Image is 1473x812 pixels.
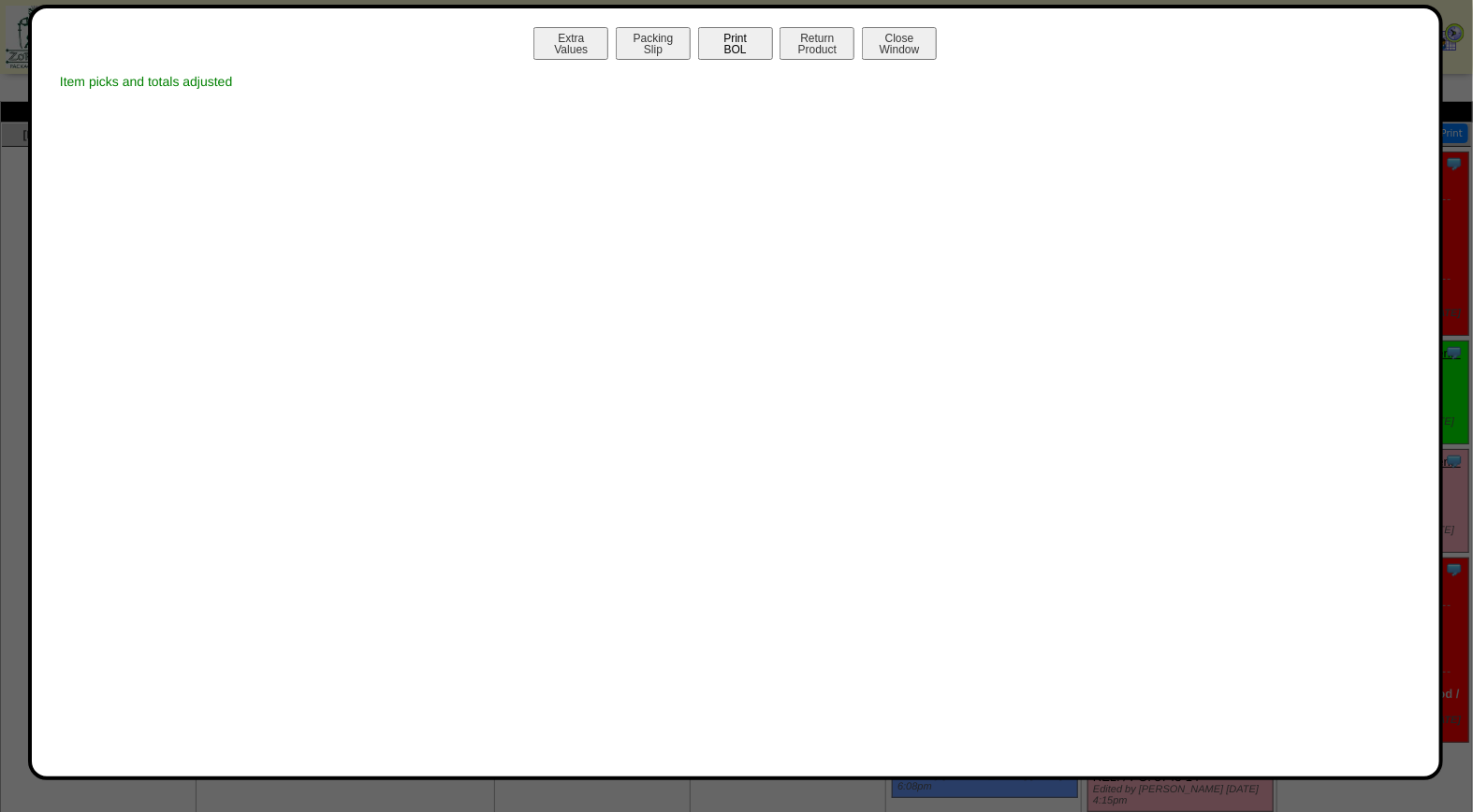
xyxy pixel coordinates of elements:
[862,27,937,60] button: CloseWindow
[616,27,691,60] button: PackingSlip
[780,27,854,60] button: ReturnProduct
[860,42,939,56] a: CloseWindow
[51,65,1421,98] div: Item picks and totals adjusted
[696,42,779,56] a: PrintBOL
[698,27,773,60] button: PrintBOL
[614,42,696,56] a: PackingSlip
[533,27,608,60] button: ExtraValues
